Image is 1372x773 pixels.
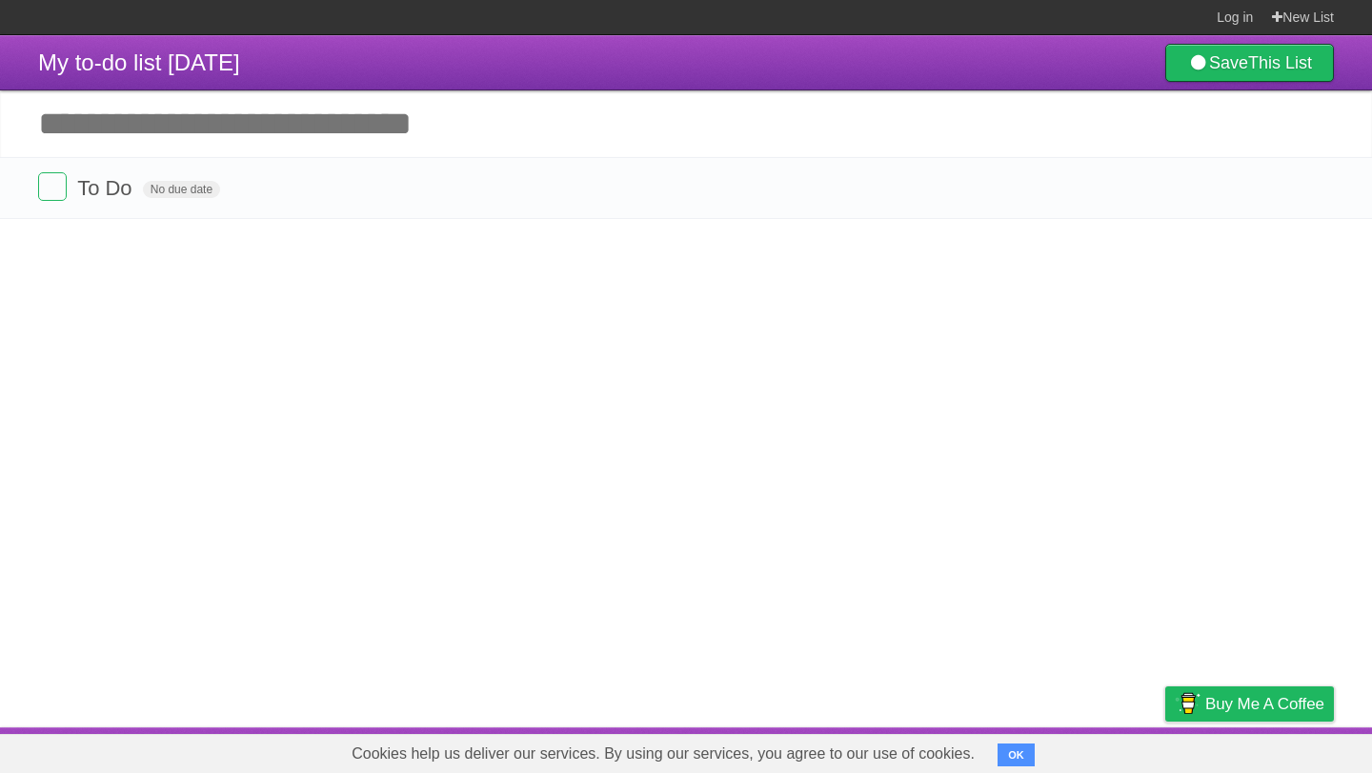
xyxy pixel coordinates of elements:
[1214,732,1334,768] a: Suggest a feature
[1140,732,1190,768] a: Privacy
[38,50,240,75] span: My to-do list [DATE]
[38,172,67,201] label: Done
[77,176,136,200] span: To Do
[975,732,1052,768] a: Developers
[1175,687,1200,720] img: Buy me a coffee
[998,743,1035,766] button: OK
[1205,687,1324,721] span: Buy me a coffee
[1076,732,1118,768] a: Terms
[333,735,994,773] span: Cookies help us deliver our services. By using our services, you agree to our use of cookies.
[912,732,952,768] a: About
[1248,53,1312,72] b: This List
[1165,686,1334,722] a: Buy me a coffee
[143,181,220,198] span: No due date
[1165,44,1334,82] a: SaveThis List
